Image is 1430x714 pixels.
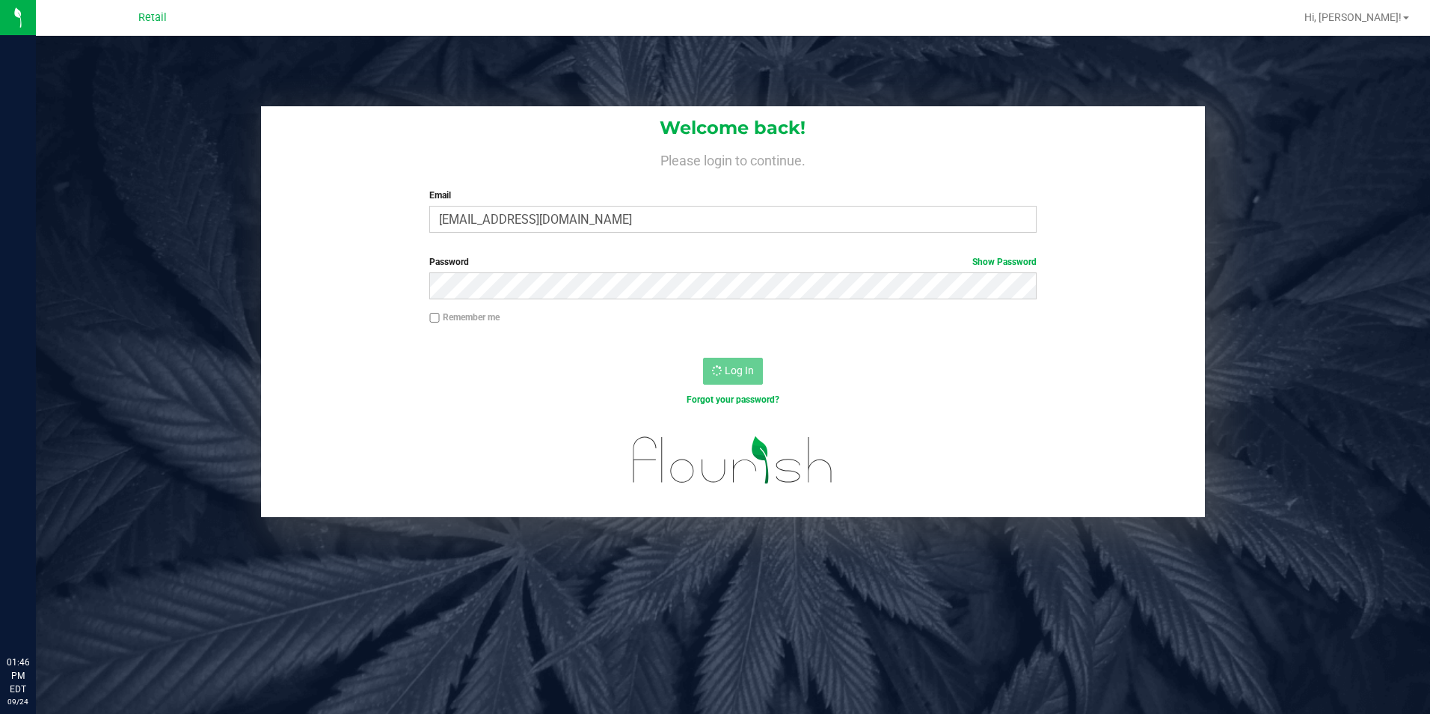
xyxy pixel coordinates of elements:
input: Remember me [429,313,440,323]
span: Retail [138,11,167,24]
label: Email [429,189,1037,202]
span: Log In [725,364,754,376]
h1: Welcome back! [261,118,1206,138]
a: Forgot your password? [687,394,779,405]
p: 01:46 PM EDT [7,656,29,696]
p: 09/24 [7,696,29,707]
a: Show Password [972,257,1037,267]
img: flourish_logo.svg [615,422,851,498]
h4: Please login to continue. [261,150,1206,168]
span: Hi, [PERSON_NAME]! [1304,11,1402,23]
span: Password [429,257,469,267]
label: Remember me [429,311,500,324]
button: Log In [703,358,763,385]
